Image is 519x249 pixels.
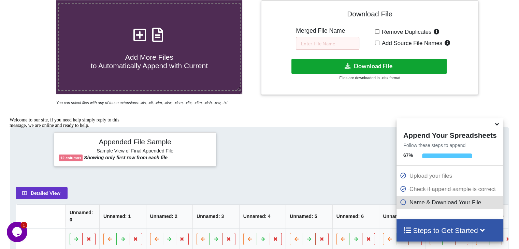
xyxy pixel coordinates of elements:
[296,27,359,34] h5: Merged File Name
[91,53,208,70] span: Add More Files to Automatically Append with Current
[266,5,473,25] h4: Download File
[192,204,239,228] th: Unnamed: 3
[379,29,432,35] span: Remove Duplicates
[332,204,379,228] th: Unnamed: 6
[400,185,502,193] p: Check if append sample is correct
[403,226,496,235] h4: Steps to Get Started
[3,3,126,14] div: Welcome to our site, if you need help simply reply to this message, we are online and ready to help.
[56,101,228,105] i: You can select files with any of these extensions: .xls, .xlt, .xlm, .xlsx, .xlsm, .xltx, .xltm, ...
[59,148,211,155] h6: Sample View of Final Appended File
[146,204,193,228] th: Unnamed: 2
[339,76,400,80] small: Files are downloaded in .xlsx format
[400,198,502,207] p: Name & Download Your File
[7,222,29,242] iframe: chat widget
[403,152,413,158] b: 67 %
[379,204,426,228] th: Unnamed: 7
[7,115,130,218] iframe: chat widget
[59,137,211,147] h4: Appended File Sample
[3,3,113,13] span: Welcome to our site, if you need help simply reply to this message, we are online and ready to help.
[400,172,502,180] p: Upload your files
[291,59,447,74] button: Download File
[286,204,332,228] th: Unnamed: 5
[379,40,442,46] span: Add Source File Names
[397,129,503,140] h4: Append Your Spreadsheets
[239,204,286,228] th: Unnamed: 4
[296,37,359,50] input: Enter File Name
[397,142,503,149] p: Follow these steps to append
